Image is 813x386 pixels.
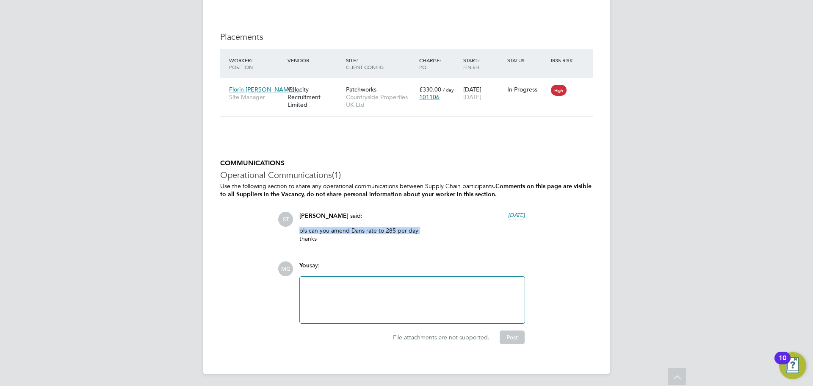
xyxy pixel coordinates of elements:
[463,57,479,70] span: / Finish
[229,57,253,70] span: / Position
[508,211,525,219] span: [DATE]
[220,169,593,181] h3: Operational Communications
[346,57,384,70] span: / Client Config
[220,159,593,168] h5: COMMUNICATIONS
[505,53,549,68] div: Status
[779,352,806,379] button: Open Resource Center, 10 new notifications
[220,182,593,198] p: Use the following section to share any operational communications between Supply Chain participants.
[350,212,362,219] span: said:
[419,93,440,101] span: 101106
[443,86,454,93] span: / day
[419,57,441,70] span: / PO
[278,212,293,227] span: ST
[278,261,293,276] span: MG
[463,93,481,101] span: [DATE]
[344,53,417,75] div: Site
[299,261,525,276] div: say:
[285,53,344,68] div: Vendor
[419,86,441,93] span: £330.00
[229,93,283,101] span: Site Manager
[461,53,505,75] div: Start
[346,86,376,93] span: Patchworks
[393,333,489,341] span: File attachments are not supported.
[549,53,578,68] div: IR35 Risk
[417,53,461,75] div: Charge
[220,31,593,42] h3: Placements
[299,262,310,269] span: You
[507,86,547,93] div: In Progress
[229,86,300,93] span: Florin-[PERSON_NAME]…
[461,81,505,105] div: [DATE]
[332,169,341,181] span: (1)
[220,183,592,198] b: Comments on this page are visible to all Suppliers in the Vacancy, do not share personal informat...
[500,330,525,344] button: Post
[779,358,786,369] div: 10
[346,93,415,108] span: Countryside Properties UK Ltd
[551,85,567,96] span: High
[299,212,348,219] span: [PERSON_NAME]
[299,227,525,242] p: pls can you amend Dans rate to 285 per day thanks
[227,53,285,75] div: Worker
[227,81,593,88] a: Florin-[PERSON_NAME]…Site ManagerVelocity Recruitment LimitedPatchworksCountryside Properties UK ...
[285,81,344,113] div: Velocity Recruitment Limited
